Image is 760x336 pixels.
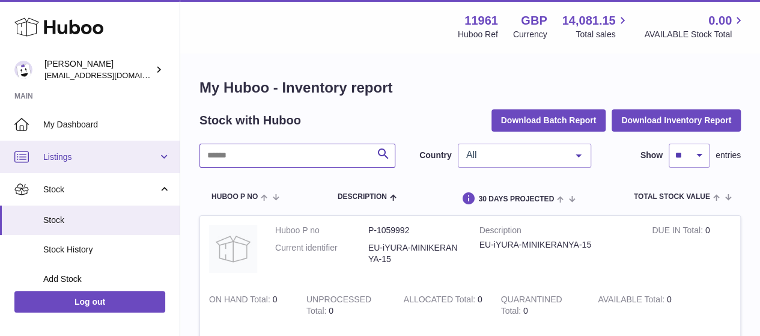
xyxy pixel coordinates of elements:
button: Download Inventory Report [612,109,741,131]
td: 0 [395,285,492,326]
strong: ALLOCATED Total [404,295,478,307]
span: Listings [43,151,158,163]
span: entries [716,150,741,161]
h2: Stock with Huboo [199,112,301,129]
a: Log out [14,291,165,313]
span: Stock [43,215,171,226]
span: Huboo P no [211,193,258,201]
span: Stock History [43,244,171,255]
span: AVAILABLE Stock Total [644,29,746,40]
span: Add Stock [43,273,171,285]
button: Download Batch Report [491,109,606,131]
span: Total sales [576,29,629,40]
span: 0 [523,306,528,316]
td: 0 [589,285,686,326]
img: internalAdmin-11961@internal.huboo.com [14,61,32,79]
strong: Description [479,225,634,239]
div: Currency [513,29,547,40]
span: 30 DAYS PROJECTED [478,195,554,203]
td: 0 [297,285,395,326]
a: 14,081.15 Total sales [562,13,629,40]
dt: Huboo P no [275,225,368,236]
strong: ON HAND Total [209,295,273,307]
strong: 11961 [464,13,498,29]
label: Country [419,150,452,161]
td: 0 [200,285,297,326]
a: 0.00 AVAILABLE Stock Total [644,13,746,40]
strong: DUE IN Total [652,225,705,238]
dd: P-1059992 [368,225,461,236]
span: Total stock value [634,193,710,201]
div: [PERSON_NAME] [44,58,153,81]
span: All [463,149,567,161]
label: Show [640,150,663,161]
span: Description [338,193,387,201]
span: Stock [43,184,158,195]
span: 0.00 [708,13,732,29]
strong: UNPROCESSED Total [306,295,371,319]
strong: AVAILABLE Total [598,295,666,307]
dd: EU-iYURA-MINIKERANYA-15 [368,242,461,265]
strong: GBP [521,13,547,29]
div: Huboo Ref [458,29,498,40]
td: 0 [643,216,740,285]
span: My Dashboard [43,119,171,130]
strong: QUARANTINED Total [500,295,562,319]
div: EU-iYURA-MINIKERANYA-15 [479,239,634,251]
span: 14,081.15 [562,13,615,29]
h1: My Huboo - Inventory report [199,78,741,97]
span: [EMAIL_ADDRESS][DOMAIN_NAME] [44,70,177,80]
dt: Current identifier [275,242,368,265]
img: product image [209,225,257,273]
